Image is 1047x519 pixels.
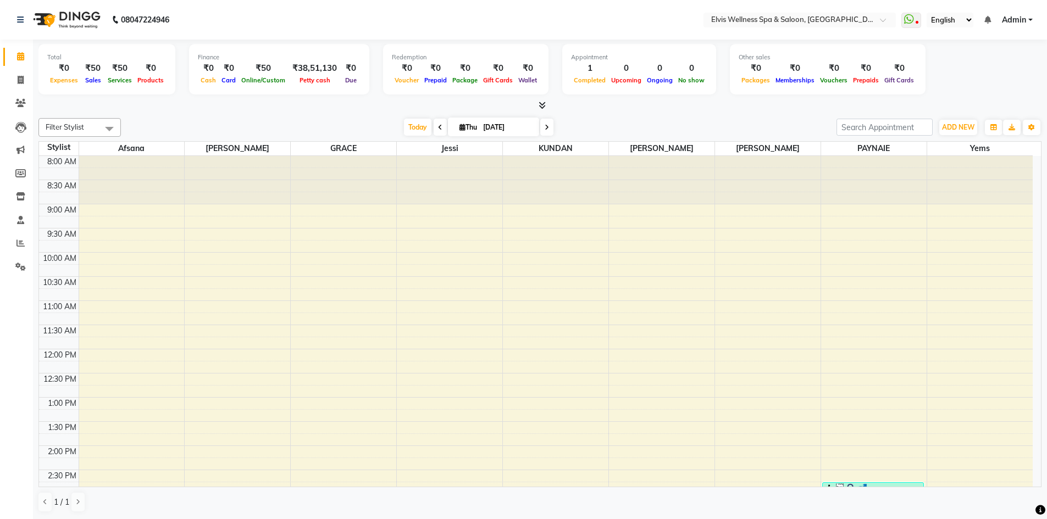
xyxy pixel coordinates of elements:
[105,62,135,75] div: ₹50
[609,142,714,155] span: [PERSON_NAME]
[46,422,79,433] div: 1:30 PM
[46,446,79,457] div: 2:00 PM
[41,373,79,385] div: 12:30 PM
[773,76,817,84] span: Memberships
[392,62,422,75] div: ₹0
[45,204,79,216] div: 9:00 AM
[297,76,333,84] span: Petty cash
[46,470,79,482] div: 2:30 PM
[675,62,707,75] div: 0
[422,62,450,75] div: ₹0
[739,76,773,84] span: Packages
[198,76,219,84] span: Cash
[121,4,169,35] b: 08047224946
[41,277,79,288] div: 10:30 AM
[397,142,502,155] span: jessi
[939,120,977,135] button: ADD NEW
[450,76,480,84] span: Package
[41,301,79,312] div: 11:00 AM
[850,62,882,75] div: ₹0
[45,228,79,240] div: 9:30 AM
[817,62,850,75] div: ₹0
[571,76,608,84] span: Completed
[480,76,516,84] span: Gift Cards
[45,156,79,168] div: 8:00 AM
[571,53,707,62] div: Appointment
[79,142,185,155] span: Afsana
[480,119,535,136] input: 2025-09-04
[392,76,422,84] span: Voucher
[715,142,821,155] span: [PERSON_NAME]
[644,76,675,84] span: Ongoing
[837,119,933,136] input: Search Appointment
[503,142,608,155] span: KUNDAN
[341,62,361,75] div: ₹0
[342,76,359,84] span: Due
[608,62,644,75] div: 0
[739,62,773,75] div: ₹0
[739,53,917,62] div: Other sales
[823,483,923,505] div: [PERSON_NAME], TK01, 02:45 PM-03:15 PM, Threading - Upper Lip
[39,142,79,153] div: Stylist
[135,62,167,75] div: ₹0
[288,62,341,75] div: ₹38,51,130
[45,180,79,192] div: 8:30 AM
[457,123,480,131] span: Thu
[942,123,974,131] span: ADD NEW
[41,325,79,337] div: 11:30 AM
[135,76,167,84] span: Products
[404,119,431,136] span: Today
[198,53,361,62] div: Finance
[882,76,917,84] span: Gift Cards
[850,76,882,84] span: Prepaids
[82,76,104,84] span: Sales
[516,62,540,75] div: ₹0
[571,62,608,75] div: 1
[675,76,707,84] span: No show
[47,76,81,84] span: Expenses
[105,76,135,84] span: Services
[608,76,644,84] span: Upcoming
[185,142,290,155] span: [PERSON_NAME]
[219,62,239,75] div: ₹0
[239,62,288,75] div: ₹50
[47,62,81,75] div: ₹0
[198,62,219,75] div: ₹0
[219,76,239,84] span: Card
[821,142,927,155] span: PAYNAIE
[28,4,103,35] img: logo
[422,76,450,84] span: Prepaid
[927,142,1033,155] span: yems
[450,62,480,75] div: ₹0
[47,53,167,62] div: Total
[239,76,288,84] span: Online/Custom
[773,62,817,75] div: ₹0
[81,62,105,75] div: ₹50
[392,53,540,62] div: Redemption
[516,76,540,84] span: Wallet
[46,398,79,409] div: 1:00 PM
[46,122,84,131] span: Filter Stylist
[480,62,516,75] div: ₹0
[54,496,69,508] span: 1 / 1
[41,253,79,264] div: 10:00 AM
[817,76,850,84] span: Vouchers
[882,62,917,75] div: ₹0
[291,142,396,155] span: GRACE
[644,62,675,75] div: 0
[41,349,79,361] div: 12:00 PM
[1002,14,1026,26] span: Admin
